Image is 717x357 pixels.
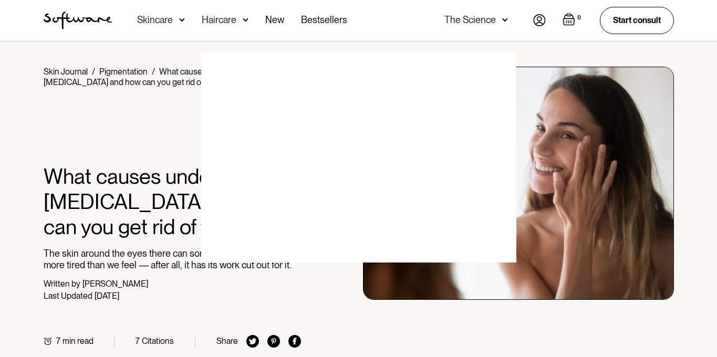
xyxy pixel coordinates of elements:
h1: What causes under-eye [MEDICAL_DATA] and how can you get rid of them? [44,164,302,239]
div: What causes under-eye [MEDICAL_DATA] and how can you get rid of them? [44,67,246,87]
div: 0 [575,13,583,23]
img: Software Logo [44,12,112,29]
div: Share [216,336,238,346]
img: blank image [201,52,516,262]
div: Last Updated [44,291,92,301]
a: Pigmentation [99,67,148,77]
div: Citations [142,336,174,346]
div: / [152,67,155,77]
img: arrow down [179,15,185,25]
a: Open empty cart [563,13,583,28]
a: Start consult [600,7,674,34]
img: arrow down [243,15,248,25]
div: min read [63,336,93,346]
a: home [44,12,112,29]
img: facebook icon [288,335,301,348]
div: 7 [56,336,60,346]
img: pinterest icon [267,335,280,348]
div: Written by [44,279,80,289]
div: 7 [136,336,140,346]
p: The skin around the eyes there can sometimes look a little more tired than we feel — after all, i... [44,248,302,270]
div: The Science [444,15,496,25]
a: Skin Journal [44,67,88,77]
div: [DATE] [95,291,119,301]
div: Skincare [137,15,173,25]
img: twitter icon [246,335,259,348]
img: arrow down [502,15,508,25]
div: Haircare [202,15,236,25]
div: [PERSON_NAME] [82,279,148,289]
div: / [92,67,95,77]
